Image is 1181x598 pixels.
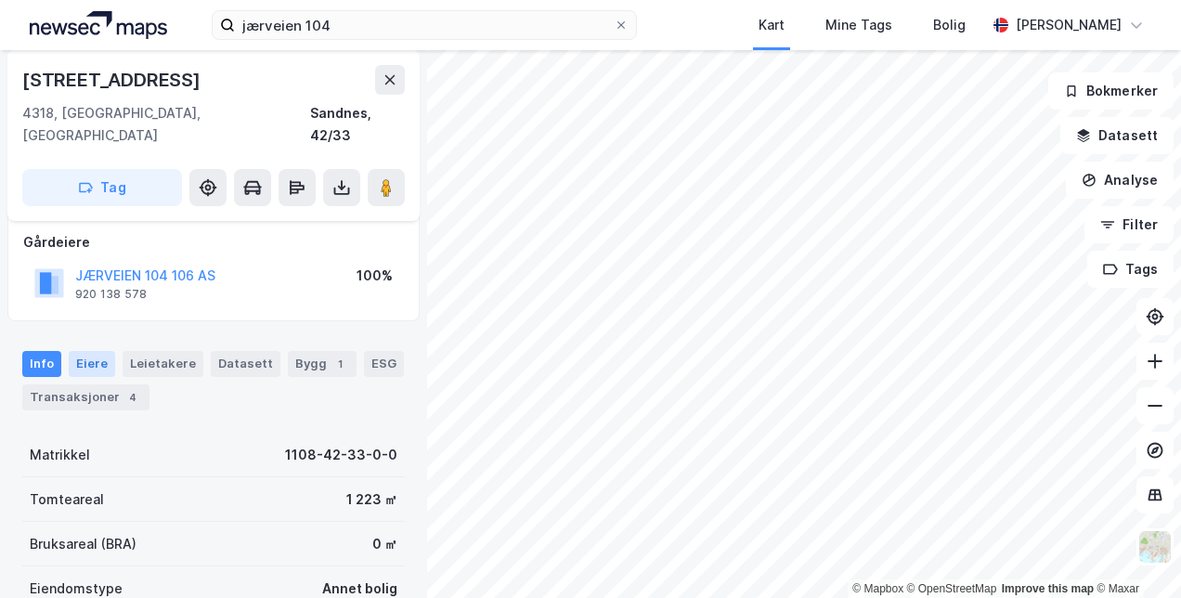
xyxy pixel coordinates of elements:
div: Leietakere [123,351,203,377]
div: Datasett [211,351,280,377]
a: Mapbox [852,582,903,595]
div: ESG [364,351,404,377]
button: Bokmerker [1048,72,1174,110]
div: Bruksareal (BRA) [30,533,136,555]
div: 1 223 ㎡ [346,488,397,511]
div: 0 ㎡ [372,533,397,555]
a: Improve this map [1002,582,1094,595]
div: [STREET_ADDRESS] [22,65,204,95]
div: Transaksjoner [22,384,149,410]
div: Tomteareal [30,488,104,511]
button: Filter [1084,206,1174,243]
button: Tag [22,169,182,206]
iframe: Chat Widget [1088,509,1181,598]
div: Matrikkel [30,444,90,466]
a: OpenStreetMap [907,582,997,595]
img: logo.a4113a55bc3d86da70a041830d287a7e.svg [30,11,167,39]
div: Kart [759,14,785,36]
div: Info [22,351,61,377]
div: 920 138 578 [75,287,147,302]
div: [PERSON_NAME] [1016,14,1122,36]
div: 4 [123,388,142,407]
button: Analyse [1066,162,1174,199]
div: Bolig [933,14,966,36]
div: 100% [357,265,393,287]
div: Mine Tags [825,14,892,36]
input: Søk på adresse, matrikkel, gårdeiere, leietakere eller personer [235,11,613,39]
div: Bygg [288,351,357,377]
div: Sandnes, 42/33 [310,102,405,147]
div: Gårdeiere [23,231,404,253]
div: Eiere [69,351,115,377]
div: 1 [331,355,349,373]
div: Kontrollprogram for chat [1088,509,1181,598]
div: 4318, [GEOGRAPHIC_DATA], [GEOGRAPHIC_DATA] [22,102,310,147]
button: Datasett [1060,117,1174,154]
button: Tags [1087,251,1174,288]
div: 1108-42-33-0-0 [285,444,397,466]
